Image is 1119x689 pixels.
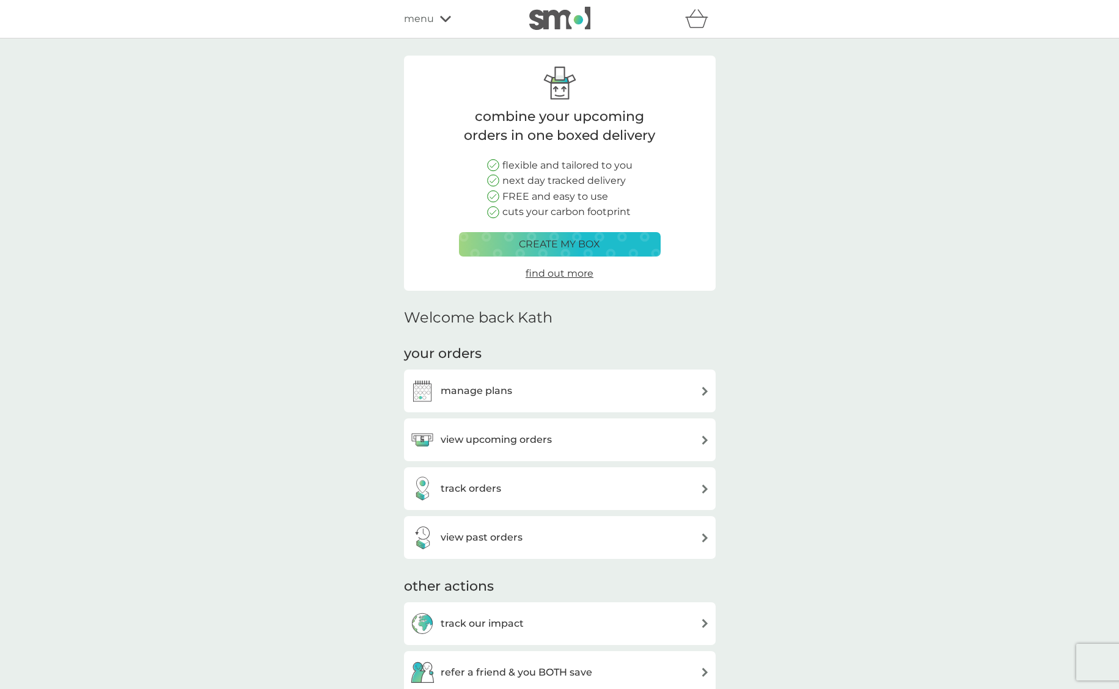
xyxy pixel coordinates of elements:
[529,7,590,30] img: smol
[700,484,710,494] img: arrow right
[441,616,524,632] h3: track our impact
[441,383,512,399] h3: manage plans
[441,665,592,680] h3: refer a friend & you BOTH save
[459,232,661,257] button: create my box
[502,204,631,220] p: cuts your carbon footprint
[700,668,710,677] img: arrow right
[441,481,501,497] h3: track orders
[526,268,593,279] span: find out more
[700,436,710,445] img: arrow right
[526,266,593,282] a: find out more
[700,387,710,396] img: arrow right
[700,619,710,628] img: arrow right
[404,577,494,596] h3: other actions
[441,530,523,545] h3: view past orders
[502,158,633,173] p: flexible and tailored to you
[685,7,716,31] div: basket
[502,189,608,205] p: FREE and easy to use
[459,108,661,145] p: combine your upcoming orders in one boxed delivery
[502,173,626,189] p: next day tracked delivery
[404,11,434,27] span: menu
[404,309,552,327] h2: Welcome back Kath
[404,344,482,363] h3: your orders
[700,533,710,542] img: arrow right
[519,236,600,252] p: create my box
[441,432,552,448] h3: view upcoming orders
